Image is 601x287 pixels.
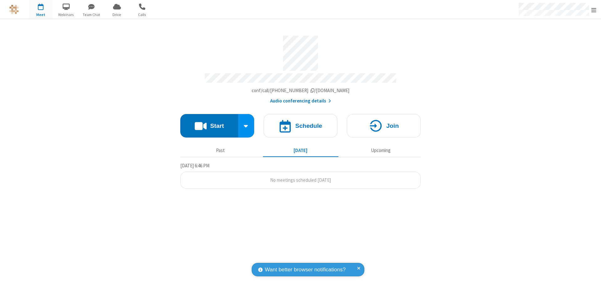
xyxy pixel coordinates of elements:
[386,123,399,129] h4: Join
[270,177,331,183] span: No meetings scheduled [DATE]
[295,123,322,129] h4: Schedule
[210,123,224,129] h4: Start
[238,114,254,138] div: Start conference options
[180,31,421,105] section: Account details
[29,12,53,18] span: Meet
[264,114,337,138] button: Schedule
[131,12,154,18] span: Calls
[263,144,338,156] button: [DATE]
[183,144,258,156] button: Past
[180,114,238,138] button: Start
[270,97,331,105] button: Audio conferencing details
[252,87,350,93] span: Copy my meeting room link
[80,12,103,18] span: Team Chat
[9,5,19,14] img: QA Selenium DO NOT DELETE OR CHANGE
[180,163,209,169] span: [DATE] 6:46 PM
[105,12,129,18] span: Drive
[343,144,419,156] button: Upcoming
[265,266,346,274] span: Want better browser notifications?
[347,114,421,138] button: Join
[180,162,421,189] section: Today's Meetings
[54,12,78,18] span: Webinars
[252,87,350,94] button: Copy my meeting room linkCopy my meeting room link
